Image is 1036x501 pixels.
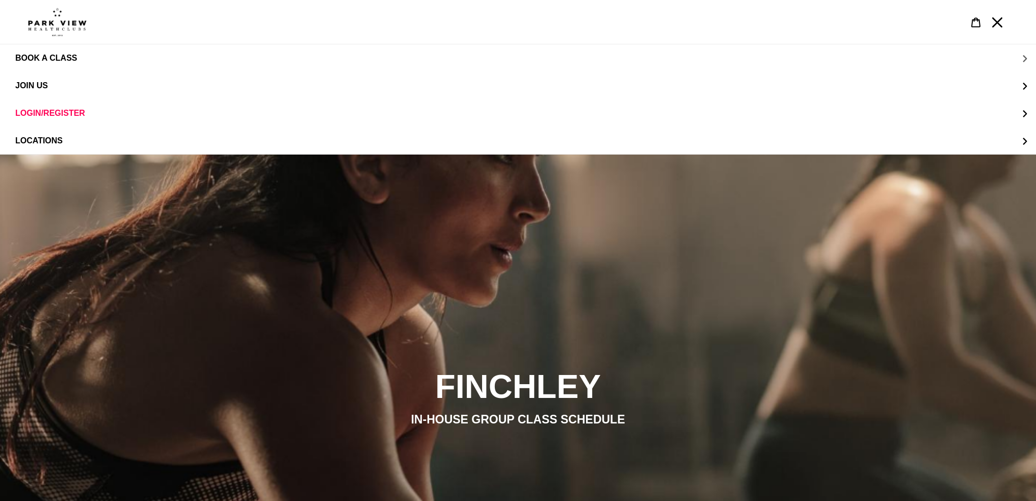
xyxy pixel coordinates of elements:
span: JOIN US [15,81,48,90]
span: LOGIN/REGISTER [15,109,85,118]
span: BOOK A CLASS [15,54,77,62]
span: IN-HOUSE GROUP CLASS SCHEDULE [411,412,625,425]
button: Menu [987,11,1008,33]
span: LOCATIONS [15,136,63,145]
img: Park view health clubs is a gym near you. [28,8,87,36]
h2: FINCHLEY [241,366,796,406]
